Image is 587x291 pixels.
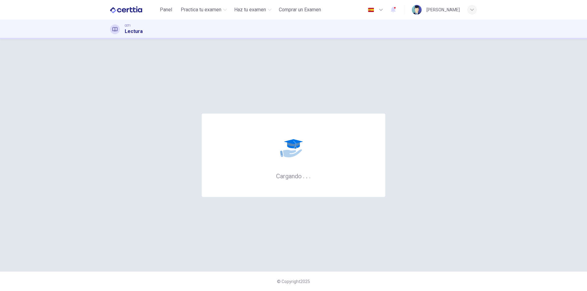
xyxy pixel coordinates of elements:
[125,24,131,28] span: CET1
[276,4,323,15] button: Comprar un Examen
[181,6,221,13] span: Practica tu examen
[306,170,308,180] h6: .
[232,4,274,15] button: Haz tu examen
[160,6,172,13] span: Panel
[234,6,266,13] span: Haz tu examen
[303,170,305,180] h6: .
[279,6,321,13] span: Comprar un Examen
[156,4,176,15] button: Panel
[125,28,143,35] h1: Lectura
[276,172,311,180] h6: Cargando
[277,279,310,284] span: © Copyright 2025
[110,4,156,16] a: CERTTIA logo
[110,4,142,16] img: CERTTIA logo
[178,4,229,15] button: Practica tu examen
[426,6,460,13] div: [PERSON_NAME]
[367,8,375,12] img: es
[412,5,422,15] img: Profile picture
[309,170,311,180] h6: .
